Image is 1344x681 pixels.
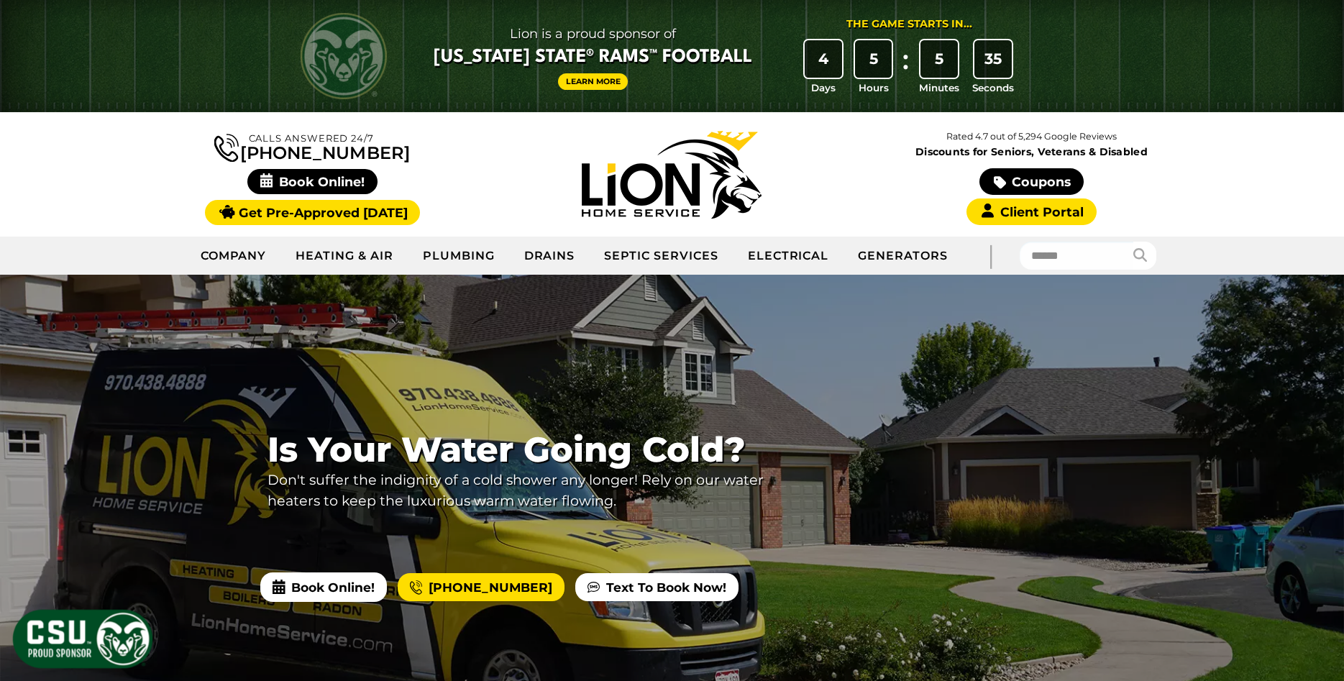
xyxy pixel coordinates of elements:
a: Learn More [558,73,628,90]
a: [PHONE_NUMBER] [214,131,410,162]
img: CSU Sponsor Badge [11,608,155,670]
span: Hours [859,81,889,95]
img: CSU Rams logo [301,13,387,99]
a: Company [186,238,282,274]
div: 5 [855,40,892,78]
span: Seconds [972,81,1014,95]
span: Lion is a proud sponsor of [434,22,752,45]
a: [PHONE_NUMBER] [398,573,564,602]
div: 5 [920,40,958,78]
span: Is Your Water Going Cold? [268,430,791,470]
a: Drains [510,238,590,274]
a: Generators [844,238,962,274]
div: 35 [974,40,1012,78]
div: | [962,237,1020,275]
span: Days [811,81,836,95]
div: : [898,40,913,96]
span: Book Online! [260,572,387,601]
a: Heating & Air [281,238,408,274]
span: Minutes [919,81,959,95]
span: [US_STATE] State® Rams™ Football [434,45,752,70]
div: The Game Starts in... [846,17,972,32]
a: Coupons [979,168,1083,195]
p: Don't suffer the indignity of a cold shower any longer! Rely on our water heaters to keep the lux... [268,470,791,511]
a: Septic Services [590,238,733,274]
p: Rated 4.7 out of 5,294 Google Reviews [851,129,1211,145]
a: Plumbing [408,238,510,274]
span: Discounts for Seniors, Veterans & Disabled [855,147,1209,157]
img: Lion Home Service [582,131,762,219]
a: Electrical [733,238,844,274]
a: Client Portal [966,198,1096,225]
a: Get Pre-Approved [DATE] [205,200,420,225]
span: Book Online! [247,169,378,194]
a: Text To Book Now! [575,573,739,602]
div: 4 [805,40,842,78]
